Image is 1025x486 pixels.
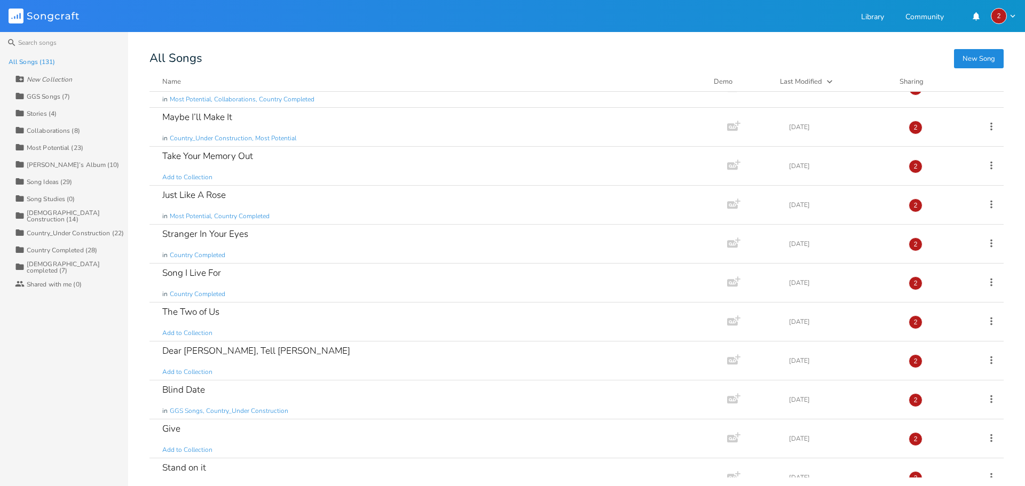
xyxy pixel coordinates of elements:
div: Stand on it [162,463,206,472]
div: Shared with me (0) [27,281,82,288]
div: [DATE] [789,163,896,169]
div: Most Potential (23) [27,145,83,151]
span: Country Completed [170,290,225,299]
div: Maybe I’ll Make It [162,113,232,122]
div: [DEMOGRAPHIC_DATA] Construction (14) [27,210,128,222]
span: in [162,134,168,143]
div: GGS Songs (7) [27,93,70,100]
button: Name [162,76,701,87]
div: [DATE] [789,396,896,403]
div: 2WaterMatt [909,471,922,485]
div: [DATE] [789,280,896,286]
span: in [162,95,168,104]
span: in [162,212,168,221]
div: The Two of Us [162,307,219,316]
div: Dear [PERSON_NAME], Tell [PERSON_NAME] [162,346,350,355]
div: 2WaterMatt [909,432,922,446]
div: Collaborations (8) [27,128,80,134]
div: Name [162,77,181,86]
a: Library [861,13,884,22]
div: Country Completed (28) [27,247,97,253]
div: [DATE] [789,435,896,442]
span: Add to Collection [162,329,212,338]
span: in [162,251,168,260]
div: Song I Live For [162,268,221,277]
div: [DATE] [789,202,896,208]
div: Blind Date [162,385,205,394]
div: 2WaterMatt [909,160,922,173]
span: Country_Under Construction, Most Potential [170,134,296,143]
div: [PERSON_NAME]’s Album (10) [27,162,120,168]
div: Give [162,424,180,433]
div: 2WaterMatt [909,354,922,368]
div: Stories (4) [27,110,57,117]
div: All Songs (131) [9,59,56,65]
div: 2WaterMatt [909,315,922,329]
div: Sharing [900,76,964,87]
span: Country Completed [170,251,225,260]
button: New Song [954,49,1004,68]
div: Take Your Memory Out [162,152,253,161]
span: in [162,407,168,416]
div: 2WaterMatt [909,237,922,251]
div: All Songs [149,53,1004,63]
a: Community [905,13,944,22]
span: in [162,290,168,299]
span: Most Potential, Country Completed [170,212,270,221]
div: 2WaterMatt [909,393,922,407]
div: [DEMOGRAPHIC_DATA] completed (7) [27,261,128,274]
div: 2WaterMatt [909,198,922,212]
span: Add to Collection [162,445,212,455]
span: Add to Collection [162,368,212,377]
button: 2 [991,8,1016,24]
div: Country_Under Construction (22) [27,230,124,236]
span: Most Potential, Collaborations, Country Completed [170,95,314,104]
div: [DATE] [789,318,896,325]
div: New Collection [27,76,72,83]
button: Last Modified [780,76,887,87]
div: Demo [714,76,767,87]
span: GGS Songs, Country_Under Construction [170,407,288,416]
div: Just Like A Rose [162,190,226,200]
div: [DATE] [789,124,896,130]
div: [DATE] [789,241,896,247]
div: 2WaterMatt [991,8,1007,24]
div: Song Ideas (29) [27,179,73,185]
div: Song Studies (0) [27,196,75,202]
div: Stranger In Your Eyes [162,229,248,238]
div: 2WaterMatt [909,276,922,290]
span: Add to Collection [162,173,212,182]
div: 2WaterMatt [909,121,922,134]
div: [DATE] [789,357,896,364]
div: Last Modified [780,77,822,86]
div: [DATE] [789,474,896,481]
